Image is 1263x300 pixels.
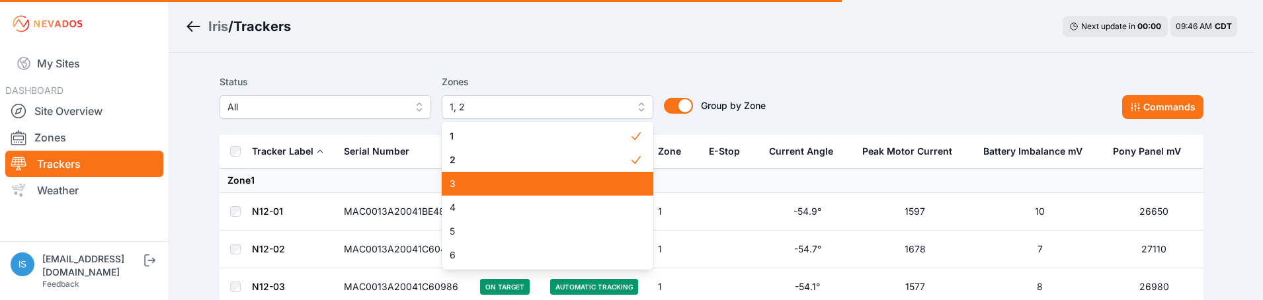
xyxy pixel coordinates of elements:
[450,153,630,167] span: 2
[442,95,653,119] button: 1, 2
[450,130,630,143] span: 1
[450,177,630,190] span: 3
[450,99,627,115] span: 1, 2
[450,248,630,262] span: 6
[450,225,630,238] span: 5
[450,201,630,214] span: 4
[442,122,653,270] div: 1, 2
